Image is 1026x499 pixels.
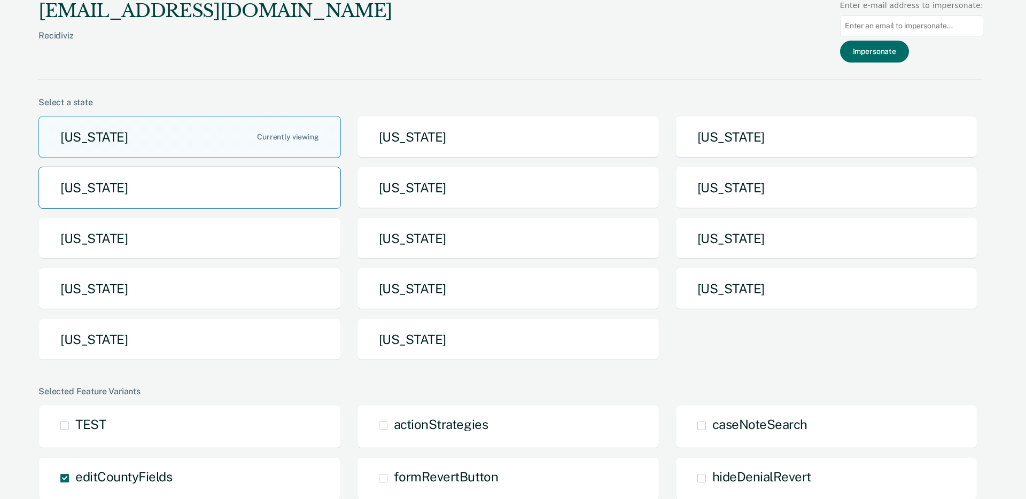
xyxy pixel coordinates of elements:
[38,116,341,158] button: [US_STATE]
[38,30,392,58] div: Recidiviz
[675,116,978,158] button: [US_STATE]
[675,217,978,260] button: [US_STATE]
[357,167,659,209] button: [US_STATE]
[357,116,659,158] button: [US_STATE]
[38,318,341,361] button: [US_STATE]
[712,417,807,432] span: caseNoteSearch
[840,41,909,63] button: Impersonate
[357,318,659,361] button: [US_STATE]
[394,417,488,432] span: actionStrategies
[394,469,498,484] span: formRevertButton
[38,386,983,396] div: Selected Feature Variants
[357,217,659,260] button: [US_STATE]
[712,469,811,484] span: hideDenialRevert
[75,469,172,484] span: editCountyFields
[38,97,983,107] div: Select a state
[38,217,341,260] button: [US_STATE]
[675,167,978,209] button: [US_STATE]
[357,268,659,310] button: [US_STATE]
[38,268,341,310] button: [US_STATE]
[75,417,106,432] span: TEST
[675,268,978,310] button: [US_STATE]
[38,167,341,209] button: [US_STATE]
[840,15,983,36] input: Enter an email to impersonate...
